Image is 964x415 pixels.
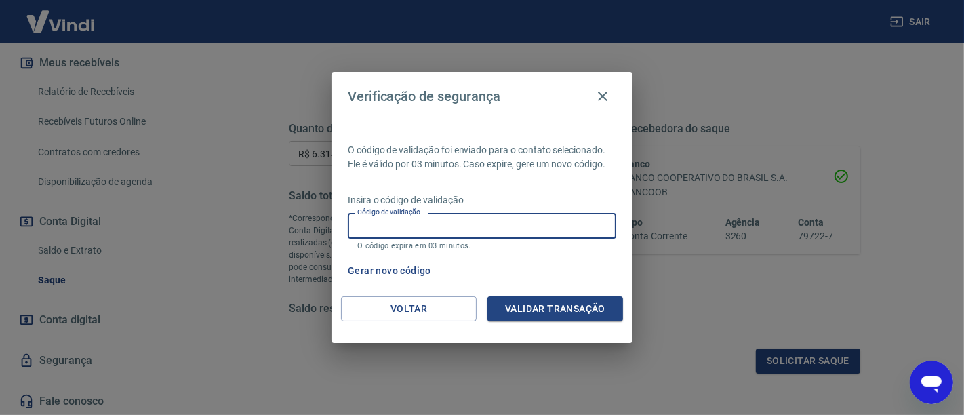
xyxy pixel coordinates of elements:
p: O código expira em 03 minutos. [357,241,607,250]
p: O código de validação foi enviado para o contato selecionado. Ele é válido por 03 minutos. Caso e... [348,143,616,172]
button: Validar transação [487,296,623,321]
button: Gerar novo código [342,258,437,283]
h4: Verificação de segurança [348,88,500,104]
button: Voltar [341,296,477,321]
iframe: Botão para abrir a janela de mensagens [910,361,953,404]
p: Insira o código de validação [348,193,616,207]
label: Código de validação [357,207,420,217]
